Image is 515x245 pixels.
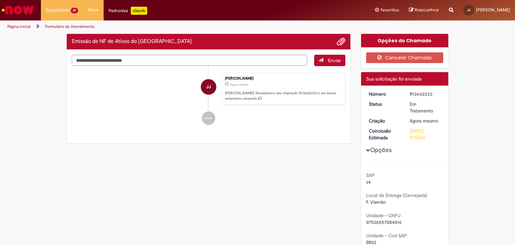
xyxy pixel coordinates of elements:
span: [PERSON_NAME] [476,7,510,13]
div: [DATE] 17:58:01 [410,128,441,141]
p: [PERSON_NAME]! Recebemos seu chamado R13642333 e em breve estaremos atuando. [225,91,342,101]
span: JJ [206,79,211,95]
p: +GenAi [131,7,147,15]
button: Adicionar anexos [337,37,345,46]
b: Unidade - CNPJ [366,212,400,218]
b: Unidade - Cod SAP [366,233,407,239]
time: 13/10/2025 15:57:57 [410,118,438,124]
a: Rascunhos [409,7,439,13]
b: SAP [366,172,375,178]
h2: Emissão de NF de Ativos do ASVD Histórico de tíquete [72,39,192,45]
ul: Histórico de tíquete [72,66,345,132]
span: s4 [366,179,371,185]
span: Requisições [46,7,69,13]
a: Formulário de Atendimento [45,24,95,29]
div: Em Tratamento [410,101,441,114]
span: 07526557004016 [366,219,402,225]
ul: Trilhas de página [5,20,338,33]
span: 47 [71,8,78,13]
button: Enviar [314,55,345,66]
time: 13/10/2025 15:57:57 [230,83,248,87]
b: Local de Entrega (Cervejaria) [366,192,427,198]
dt: Conclusão Estimada [364,128,405,141]
div: 13/10/2025 15:57:57 [410,117,441,124]
span: JJ [467,8,470,12]
dt: Status [364,101,405,107]
span: More [88,7,99,13]
span: Favoritos [381,7,399,13]
span: Agora mesmo [230,83,248,87]
div: R13642333 [410,91,441,97]
span: F. Viamão [366,199,386,205]
span: Rascunhos [415,7,439,13]
dt: Número [364,91,405,97]
div: [PERSON_NAME] [225,77,342,81]
textarea: Digite sua mensagem aqui... [72,55,307,66]
span: Enviar [328,57,341,63]
div: Padroniza [109,7,147,15]
img: ServiceNow [1,3,35,17]
span: Agora mesmo [410,118,438,124]
button: Cancelar Chamado [366,52,444,63]
a: Página inicial [7,24,31,29]
div: Julia Juchem [201,79,216,95]
span: Sua solicitação foi enviada [366,76,421,82]
li: Julia Juchem [72,73,345,105]
div: Opções do Chamado [361,34,449,47]
dt: Criação [364,117,405,124]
